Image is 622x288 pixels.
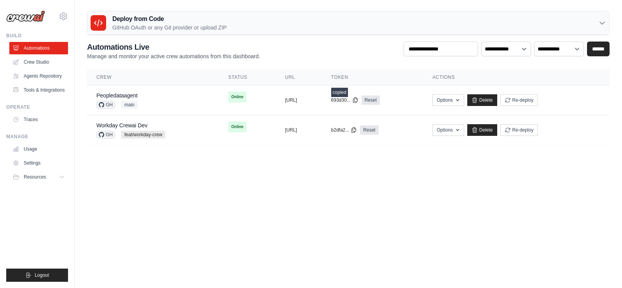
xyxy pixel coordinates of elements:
[6,10,45,22] img: Logo
[360,125,378,135] a: Reset
[112,24,227,31] p: GitHub OAuth or any Git provider or upload ZIP
[96,122,147,128] a: Workday Crewai Dev
[467,94,497,106] a: Delete
[6,33,68,39] div: Build
[96,101,115,109] span: GH
[9,143,68,155] a: Usage
[9,84,68,96] a: Tools & Integrations
[112,14,227,24] h3: Deploy from Code
[87,42,260,52] h2: Automations Live
[228,121,246,132] span: Online
[9,157,68,169] a: Settings
[96,131,115,139] span: GH
[9,171,68,183] button: Resources
[331,127,357,133] button: b2dfa2...
[9,113,68,126] a: Traces
[219,69,276,85] th: Status
[96,92,138,99] a: Peopledataagent
[322,69,423,85] th: Token
[6,134,68,140] div: Manage
[467,124,497,136] a: Delete
[432,124,464,136] button: Options
[500,124,538,136] button: Re-deploy
[9,70,68,82] a: Agents Repository
[500,94,538,106] button: Re-deploy
[24,174,46,180] span: Resources
[87,69,219,85] th: Crew
[228,92,246,102] span: Online
[423,69,610,85] th: Actions
[362,95,380,105] a: Reset
[87,52,260,60] p: Manage and monitor your active crew automations from this dashboard.
[35,272,49,278] span: Logout
[432,94,464,106] button: Options
[331,88,348,97] div: copied
[331,97,358,103] button: 693d30...
[276,69,321,85] th: URL
[6,269,68,282] button: Logout
[121,101,138,109] span: main
[9,56,68,68] a: Crew Studio
[9,42,68,54] a: Automations
[121,131,165,139] span: feat/workday-crew
[6,104,68,110] div: Operate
